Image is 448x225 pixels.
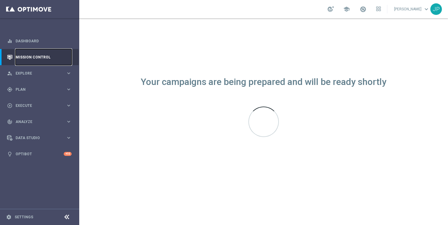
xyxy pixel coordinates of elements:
[66,135,72,141] i: keyboard_arrow_right
[7,135,72,140] button: Data Studio keyboard_arrow_right
[15,215,33,219] a: Settings
[343,6,350,12] span: school
[7,146,72,162] div: Optibot
[7,119,66,125] div: Analyze
[7,87,66,92] div: Plan
[66,119,72,125] i: keyboard_arrow_right
[16,120,66,124] span: Analyze
[16,72,66,75] span: Explore
[7,55,72,60] button: Mission Control
[7,39,72,44] button: equalizer Dashboard
[16,49,72,65] a: Mission Control
[16,146,64,162] a: Optibot
[430,3,442,15] div: JP
[16,33,72,49] a: Dashboard
[7,151,12,157] i: lightbulb
[7,103,66,108] div: Execute
[66,70,72,76] i: keyboard_arrow_right
[66,86,72,92] i: keyboard_arrow_right
[16,88,66,91] span: Plan
[7,71,72,76] button: person_search Explore keyboard_arrow_right
[7,119,12,125] i: track_changes
[393,5,430,14] a: [PERSON_NAME]keyboard_arrow_down
[7,103,12,108] i: play_circle_outline
[16,104,66,107] span: Execute
[7,71,12,76] i: person_search
[7,135,66,141] div: Data Studio
[64,152,72,156] div: +10
[7,49,72,65] div: Mission Control
[7,33,72,49] div: Dashboard
[7,87,72,92] button: gps_fixed Plan keyboard_arrow_right
[66,103,72,108] i: keyboard_arrow_right
[423,6,430,12] span: keyboard_arrow_down
[7,71,66,76] div: Explore
[7,103,72,108] button: play_circle_outline Execute keyboard_arrow_right
[16,136,66,140] span: Data Studio
[6,214,12,220] i: settings
[141,79,386,85] div: Your campaigns are being prepared and will be ready shortly
[7,87,12,92] i: gps_fixed
[7,119,72,124] button: track_changes Analyze keyboard_arrow_right
[7,38,12,44] i: equalizer
[7,152,72,156] button: lightbulb Optibot +10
